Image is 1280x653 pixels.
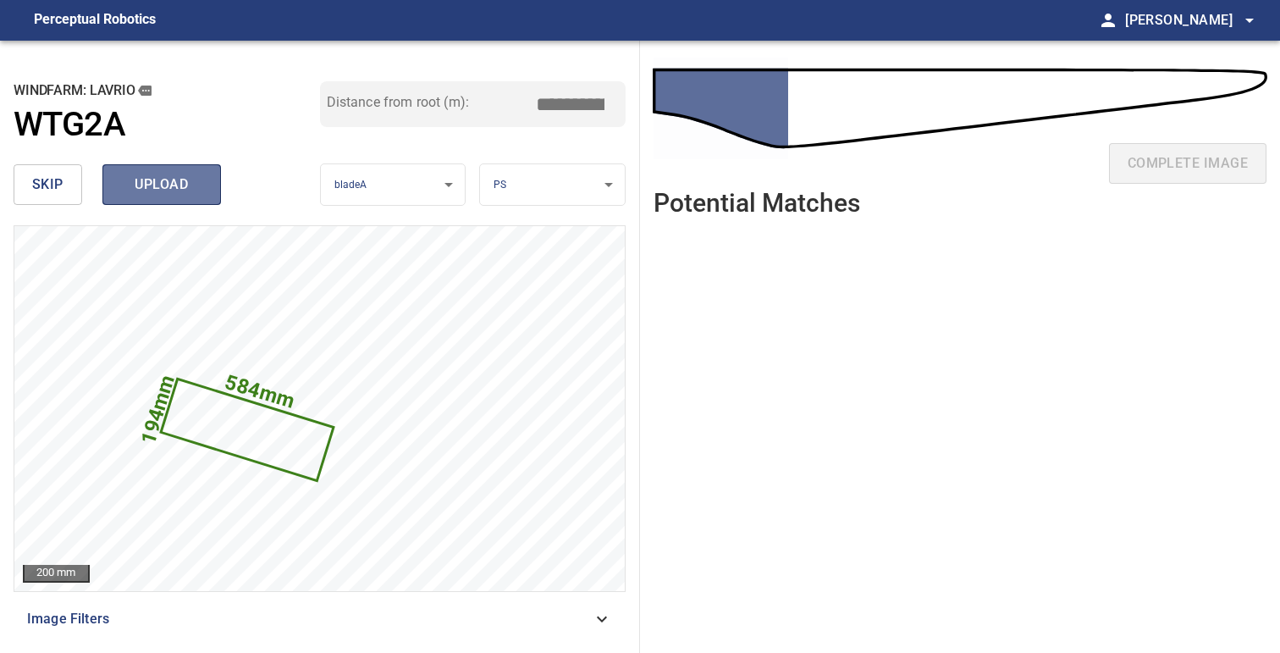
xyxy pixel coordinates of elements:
span: [PERSON_NAME] [1125,8,1260,32]
h2: Potential Matches [654,189,860,217]
label: Distance from root (m): [327,96,469,109]
figcaption: Perceptual Robotics [34,7,156,34]
span: Image Filters [27,609,592,629]
button: skip [14,164,82,205]
span: person [1098,10,1118,30]
button: upload [102,164,221,205]
span: bladeA [334,179,367,191]
span: skip [32,173,63,196]
div: bladeA [321,163,466,207]
h1: WTG2A [14,105,125,145]
div: Image Filters [14,599,626,639]
span: PS [494,179,506,191]
button: [PERSON_NAME] [1118,3,1260,37]
button: copy message details [135,81,154,100]
h2: windfarm: Lavrio [14,81,320,100]
span: upload [121,173,202,196]
a: WTG2A [14,105,320,145]
text: 584mm [223,369,298,413]
div: PS [480,163,625,207]
span: arrow_drop_down [1239,10,1260,30]
text: 194mm [136,372,180,447]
